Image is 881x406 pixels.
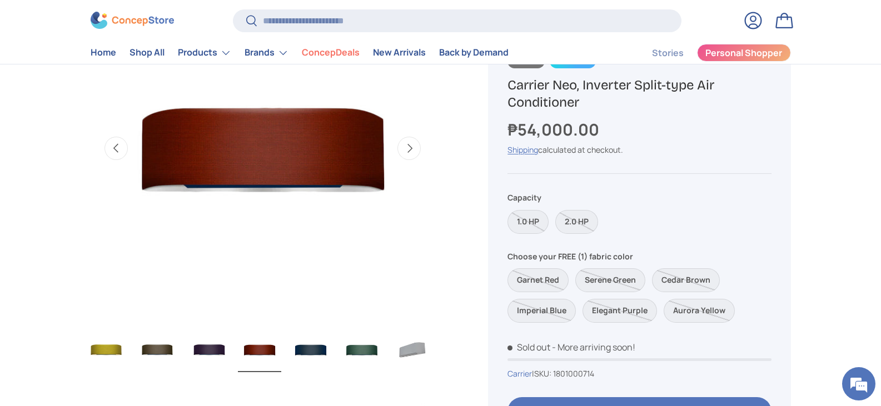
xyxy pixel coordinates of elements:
img: ConcepStore [91,12,174,29]
img: carrier-neo-aircon-with-fabric-panel-cover-light-gray-left-side-full-view-concepstore [391,328,435,372]
img: carrier-neo-aircon-with-fabric-panel-cover-elegant-purple-full-view-concepstore [187,328,230,372]
summary: Brands [238,42,295,64]
textarea: Type your message and hit 'Enter' [6,280,212,319]
label: Sold out [507,268,569,292]
label: Sold out [664,299,735,323]
label: Sold out [583,299,657,323]
nav: Secondary [625,42,791,64]
img: carrier-neo-aircon-with-fabric-panel-cover-imperial-blue-full-view-concepstore [289,328,332,372]
img: carrier-neo-inverter-with-aurora-yellow-fabric-cover-full-view-concepstore [84,328,128,372]
a: Stories [652,42,684,64]
span: 1801000714 [553,368,594,379]
a: Home [91,42,116,64]
div: calculated at checkout. [507,144,771,156]
nav: Primary [91,42,509,64]
a: Back by Demand [439,42,509,64]
h1: Carrier Neo, Inverter Split-type Air Conditioner [507,77,771,111]
a: New Arrivals [373,42,426,64]
label: Sold out [507,210,549,234]
span: We're online! [64,128,153,240]
a: ConcepDeals [302,42,360,64]
summary: Products [171,42,238,64]
img: carrier-neo-aircon-unit-with-fabric-panel-cover-serene-green-full-front-view-concepstore [340,328,384,372]
a: Carrier [507,368,532,379]
a: Personal Shopper [697,44,791,62]
span: Personal Shopper [705,49,782,58]
img: carrier-neo-inverter-with-garnet-red-fabric-cover-full-view-concepstore [238,328,281,372]
p: - More arriving soon! [552,341,635,353]
a: Shipping [507,145,538,156]
label: Sold out [507,299,576,323]
span: | [532,368,594,379]
legend: Capacity [507,192,541,204]
a: Shop All [130,42,165,64]
legend: Choose your FREE (1) fabric color [507,250,633,262]
label: Sold out [555,210,598,234]
div: Minimize live chat window [182,6,209,32]
div: Chat with us now [58,62,187,77]
img: carrier-neo-aircon-with-fabric-panel-cover-cedar-brown-full-view-concepstore [136,328,179,372]
span: SKU: [534,368,551,379]
span: Sold out [507,341,550,353]
label: Sold out [575,268,645,292]
label: Sold out [652,268,720,292]
strong: ₱54,000.00 [507,118,602,141]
